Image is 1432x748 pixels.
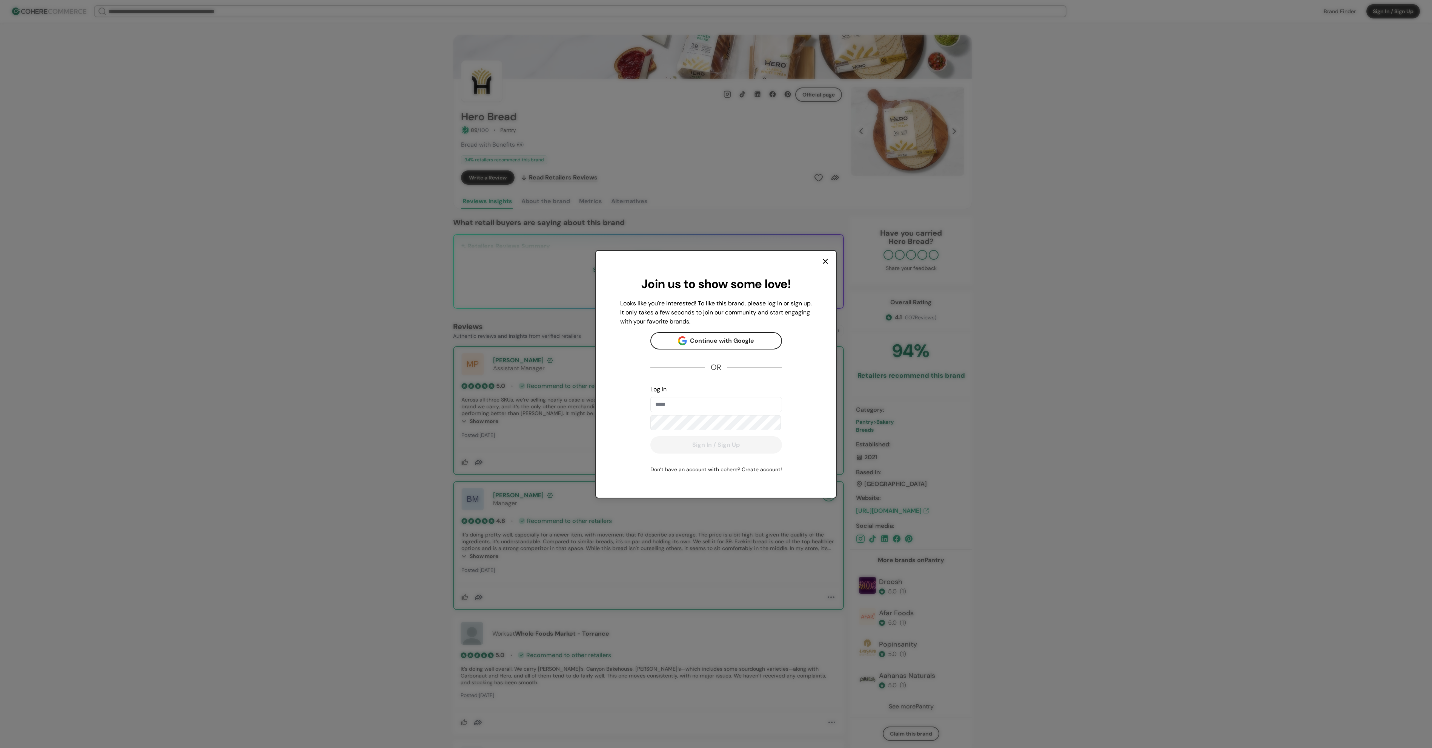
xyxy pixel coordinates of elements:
[650,436,782,454] button: Sign In / Sign Up
[641,275,791,293] h2: Join us to show some love!
[650,466,782,474] span: Don’t have an account with cohere? Create account!
[705,362,727,373] span: OR
[650,385,667,393] label: Log in
[678,336,754,345] div: Continue with Google
[650,332,782,349] button: Continue with Google
[620,299,812,326] div: Looks like you're interested! To like this brand, please log in or sign up. It only takes a few s...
